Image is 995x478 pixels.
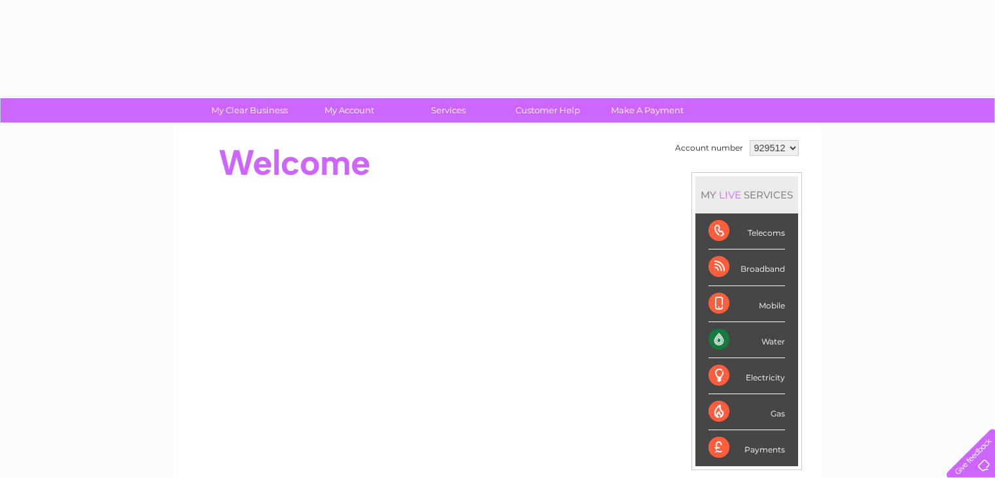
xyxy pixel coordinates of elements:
[593,98,701,122] a: Make A Payment
[672,137,746,159] td: Account number
[708,430,785,466] div: Payments
[295,98,403,122] a: My Account
[708,322,785,358] div: Water
[695,176,798,213] div: MY SERVICES
[708,286,785,322] div: Mobile
[708,394,785,430] div: Gas
[708,213,785,249] div: Telecoms
[394,98,502,122] a: Services
[716,189,744,201] div: LIVE
[196,98,304,122] a: My Clear Business
[494,98,602,122] a: Customer Help
[708,249,785,285] div: Broadband
[708,358,785,394] div: Electricity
